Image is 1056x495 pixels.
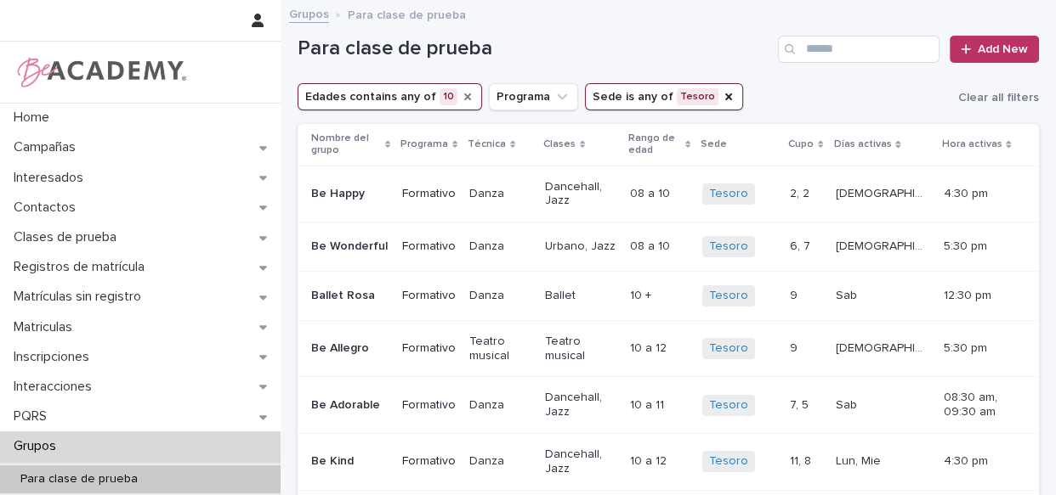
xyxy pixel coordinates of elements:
p: Home [7,110,63,126]
img: WPrjXfSUmiLcdUfaYY4Q [14,55,188,89]
input: Search [778,36,940,63]
p: Danza [469,454,531,469]
p: Sab [835,285,860,303]
p: Clases de prueba [7,229,130,245]
p: Ballet [545,289,616,303]
p: Be Kind [311,454,389,469]
p: Dancehall, Jazz [545,447,616,476]
p: Técnica [468,135,506,154]
p: 9 [790,338,801,356]
p: Be Adorable [311,398,389,413]
p: Formativo [402,239,456,254]
button: Clear all filters [951,85,1039,110]
a: Tesoro [709,239,748,254]
p: Be Happy [311,187,389,201]
p: Teatro musical [545,335,616,363]
p: Formativo [402,187,456,201]
p: Matrículas sin registro [7,289,155,305]
p: 10 + [630,285,655,303]
tr: Ballet RosaFormativoDanzaBallet10 +10 + Tesoro 99 SabSab 12:30 pm [298,271,1039,320]
tr: Be AdorableFormativoDanzaDancehall, Jazz10 a 1110 a 11 Tesoro 7, 57, 5 SabSab 08:30 am, 09:30 am [298,377,1039,434]
p: Programa [400,135,448,154]
tr: Be HappyFormativoDanzaDancehall, Jazz08 a 1008 a 10 Tesoro 2, 22, 2 [DEMOGRAPHIC_DATA], Mar[DEMOG... [298,166,1039,222]
p: 6, 7 [790,236,814,254]
a: Tesoro [709,187,748,201]
a: Grupos [289,3,329,23]
p: Cupo [788,135,814,154]
tr: Be WonderfulFormativoDanzaUrbano, Jazz08 a 1008 a 10 Tesoro 6, 76, 7 [DEMOGRAPHIC_DATA], Mar[DEMO... [298,222,1039,272]
p: 12:30 pm [943,289,1012,303]
p: Urbano, Jazz [545,239,616,254]
p: 4:30 pm [943,187,1012,201]
p: Para clase de prueba [7,472,151,487]
p: Formativo [402,341,456,356]
p: Dancehall, Jazz [545,391,616,419]
p: Interacciones [7,379,105,395]
a: Tesoro [709,398,748,413]
p: 11, 8 [790,451,815,469]
p: 08 a 10 [630,183,673,201]
p: Danza [469,187,531,201]
p: Dancehall, Jazz [545,180,616,209]
p: Rango de edad [628,129,681,160]
p: Hora activas [941,135,1002,154]
h1: Para clase de prueba [298,37,771,61]
p: Sede [701,135,727,154]
button: Programa [489,83,578,110]
p: Grupos [7,438,70,454]
a: Tesoro [709,454,748,469]
button: Edades [298,83,482,110]
p: [DEMOGRAPHIC_DATA] [835,338,933,356]
p: 7, 5 [790,395,812,413]
p: Inscripciones [7,349,103,365]
p: Sab [835,395,860,413]
p: Danza [469,239,531,254]
p: Días activas [833,135,891,154]
button: Sede [585,83,743,110]
p: Campañas [7,139,89,155]
p: Formativo [402,398,456,413]
p: Teatro musical [469,335,531,363]
p: [DEMOGRAPHIC_DATA], Mar [835,183,933,201]
p: 10 a 12 [630,338,670,356]
p: 10 a 11 [630,395,667,413]
p: Danza [469,398,531,413]
p: 2, 2 [790,183,813,201]
p: 10 a 12 [630,451,670,469]
p: Formativo [402,454,456,469]
a: Tesoro [709,289,748,303]
p: Lun, Mie [835,451,883,469]
p: Danza [469,289,531,303]
p: PQRS [7,408,60,425]
p: 5:30 pm [943,239,1012,254]
span: Add New [978,43,1028,55]
p: Matriculas [7,319,86,335]
p: Para clase de prueba [348,4,466,23]
p: Nombre del grupo [311,129,381,160]
p: 08 a 10 [630,236,673,254]
p: 9 [790,285,801,303]
p: Be Wonderful [311,239,389,254]
p: 4:30 pm [943,454,1012,469]
tr: Be KindFormativoDanzaDancehall, Jazz10 a 1210 a 12 Tesoro 11, 811, 8 Lun, MieLun, Mie 4:30 pm [298,433,1039,490]
p: Registros de matrícula [7,259,158,275]
p: Clases [543,135,576,154]
span: Clear all filters [958,92,1039,104]
p: Interesados [7,170,97,186]
tr: Be AllegroFormativoTeatro musicalTeatro musical10 a 1210 a 12 Tesoro 99 [DEMOGRAPHIC_DATA][DEMOGR... [298,320,1039,377]
p: Contactos [7,200,89,216]
p: Formativo [402,289,456,303]
p: 08:30 am, 09:30 am [943,391,1012,419]
p: Ballet Rosa [311,289,389,303]
p: Be Allegro [311,341,389,356]
a: Tesoro [709,341,748,356]
p: [DEMOGRAPHIC_DATA], Mar [835,236,933,254]
a: Add New [950,36,1039,63]
p: 5:30 pm [943,341,1012,356]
